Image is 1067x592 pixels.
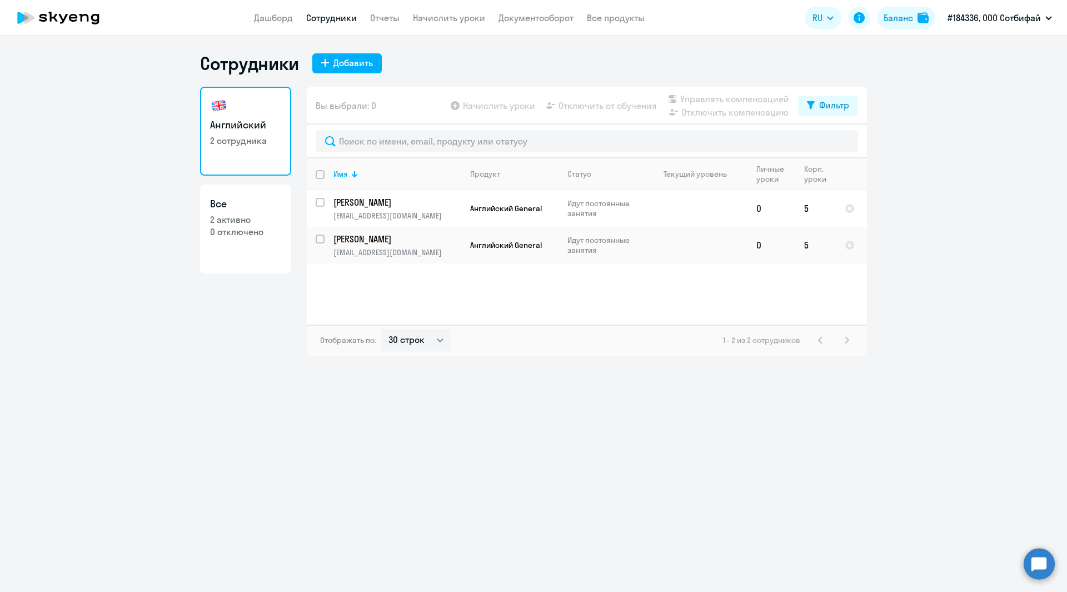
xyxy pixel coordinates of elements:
[664,169,727,179] div: Текущий уровень
[333,169,348,179] div: Имя
[877,7,935,29] button: Балансbalance
[498,12,574,23] a: Документооборот
[210,226,281,238] p: 0 отключено
[333,196,461,208] a: [PERSON_NAME]
[333,233,459,245] p: [PERSON_NAME]
[306,12,357,23] a: Сотрудники
[333,169,461,179] div: Имя
[795,227,836,263] td: 5
[200,87,291,176] a: Английский2 сотрудника
[723,335,800,345] span: 1 - 2 из 2 сотрудников
[804,164,835,184] div: Корп. уроки
[210,197,281,211] h3: Все
[312,53,382,73] button: Добавить
[333,247,461,257] p: [EMAIL_ADDRESS][DOMAIN_NAME]
[942,4,1058,31] button: #184336, ООО Сотбифай
[254,12,293,23] a: Дашборд
[567,198,644,218] p: Идут постоянные занятия
[200,185,291,273] a: Все2 активно0 отключено
[333,233,461,245] a: [PERSON_NAME]
[918,12,929,23] img: balance
[795,190,836,227] td: 5
[470,240,542,250] span: Английский General
[333,196,459,208] p: [PERSON_NAME]
[567,235,644,255] p: Идут постоянные занятия
[804,164,826,184] div: Корп. уроки
[470,169,558,179] div: Продукт
[210,118,281,132] h3: Английский
[370,12,400,23] a: Отчеты
[948,11,1041,24] p: #184336, ООО Сотбифай
[320,335,376,345] span: Отображать по:
[567,169,644,179] div: Статус
[470,169,500,179] div: Продукт
[316,130,858,152] input: Поиск по имени, email, продукту или статусу
[812,11,822,24] span: RU
[567,169,591,179] div: Статус
[210,97,228,115] img: english
[819,98,849,112] div: Фильтр
[756,164,785,184] div: Личные уроки
[333,211,461,221] p: [EMAIL_ADDRESS][DOMAIN_NAME]
[756,164,795,184] div: Личные уроки
[210,135,281,147] p: 2 сотрудника
[413,12,485,23] a: Начислить уроки
[653,169,747,179] div: Текущий уровень
[200,52,299,74] h1: Сотрудники
[798,96,858,116] button: Фильтр
[316,99,376,112] span: Вы выбрали: 0
[587,12,645,23] a: Все продукты
[747,227,795,263] td: 0
[747,190,795,227] td: 0
[805,7,841,29] button: RU
[210,213,281,226] p: 2 активно
[470,203,542,213] span: Английский General
[884,11,913,24] div: Баланс
[333,56,373,69] div: Добавить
